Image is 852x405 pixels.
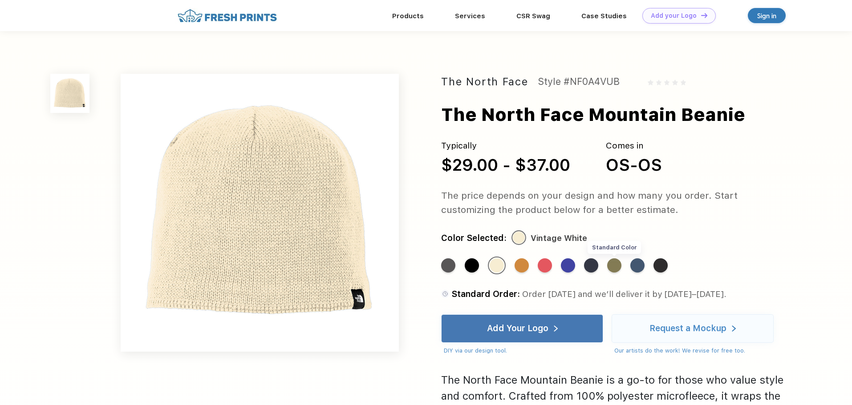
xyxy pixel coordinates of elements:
img: gray_star.svg [672,80,678,85]
div: Vintage White [531,231,587,245]
a: Sign in [748,8,786,23]
div: Add Your Logo [487,324,548,333]
div: Comes in [606,140,662,152]
img: white arrow [732,325,736,332]
img: gray_star.svg [664,80,669,85]
span: Order [DATE] and we’ll deliver it by [DATE]–[DATE]. [522,289,726,299]
div: Asphalt Grey [441,258,455,273]
img: gray_star.svg [681,80,686,85]
div: Color Selected: [441,231,507,245]
div: Add your Logo [651,12,697,20]
span: Standard Order: [451,289,520,299]
img: func=resize&h=640 [121,74,399,352]
div: Timber Tan [515,258,529,273]
img: gray_star.svg [656,80,661,85]
img: func=resize&h=100 [50,74,89,113]
a: Products [392,12,424,20]
div: Cardinal Red [538,258,552,273]
img: standard order [441,290,449,298]
div: TNF Black [465,258,479,273]
img: white arrow [554,325,558,332]
div: DIY via our design tool. [444,346,603,355]
div: Vintage White [490,258,504,273]
div: $29.00 - $37.00 [441,152,570,177]
img: fo%20logo%202.webp [175,8,280,24]
div: Burnt Olive Green [607,258,621,273]
div: The North Face [441,74,528,90]
img: DT [701,13,707,18]
div: Blue Wing [630,258,645,273]
div: Urban Navy [584,258,598,273]
div: Request a Mockup [649,324,726,333]
img: gray_star.svg [648,80,653,85]
div: The price depends on your design and how many you order. Start customizing the product below for ... [441,188,791,217]
div: TNF Blue [561,258,575,273]
div: Our artists do the work! We revise for free too. [614,346,774,355]
div: Typically [441,140,570,152]
div: OS-OS [606,152,662,177]
div: Style #NF0A4VUB [538,74,620,90]
div: TNF Dark Grey Heather [653,258,668,273]
div: The North Face Mountain Beanie [441,101,745,128]
div: Sign in [757,11,776,21]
